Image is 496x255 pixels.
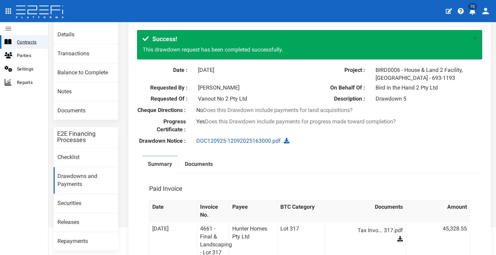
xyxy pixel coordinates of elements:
[137,95,193,103] label: Requested Of :
[278,200,326,222] th: BTC Category
[191,118,428,126] div: Yes
[193,66,304,74] div: [DATE]
[335,225,403,236] a: Tax Invo... 317.pdf
[137,66,193,74] label: Date :
[54,26,118,44] a: Details
[406,200,470,222] th: Amount
[54,194,118,213] a: Securities
[17,51,43,59] span: Parties
[205,118,396,125] span: Does this Drawdown include payments for progress made toward completion?
[137,30,483,59] div: This drawdown request has been completed successfully.
[54,102,118,120] a: Documents
[132,118,191,134] label: Progress Certificate :
[132,106,191,114] label: Cheque Directions :
[137,84,193,92] label: Requested By :
[17,78,43,86] span: Reports
[54,83,118,101] a: Notes
[370,95,482,103] div: Drawdown 5
[370,84,482,92] div: Bird in the Hand 2 Pty Ltd
[370,66,482,82] div: BIRD0006 - House & Land 2 Facility, [GEOGRAPHIC_DATA] - 693-1193
[54,45,118,63] a: Transactions
[149,200,197,222] th: Date
[193,84,304,92] div: [PERSON_NAME]
[54,148,118,167] a: Checklist
[142,157,178,174] a: Summary
[203,107,353,113] span: Does this Drawdown include payments for land acquisitions?
[326,200,406,222] th: Documents
[315,66,370,74] label: Project :
[149,186,182,192] h3: Paid Invoice
[179,157,218,174] a: Documents
[54,64,118,82] a: Balance to Complete
[17,65,43,73] span: Settings
[229,200,278,222] th: Payee
[315,95,370,103] label: Description :
[315,84,370,92] label: On Behalf Of :
[191,106,428,114] div: No
[132,137,191,145] label: Drawdown Notice :
[193,95,304,103] div: Vanout No 2 Pty Ltd
[196,138,281,144] a: DOC120925-12092025163000.pdf
[54,232,118,251] a: Repayments
[185,160,213,168] label: Documents
[54,213,118,232] a: Releases
[54,167,118,194] a: Drawdowns and Payments
[57,131,115,143] h3: E2E Financing Processes
[473,35,477,42] button: ×
[148,160,172,168] label: Summary
[197,200,229,222] th: Invoice No.
[143,36,470,42] h4: Success!
[17,38,43,46] span: Contracts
